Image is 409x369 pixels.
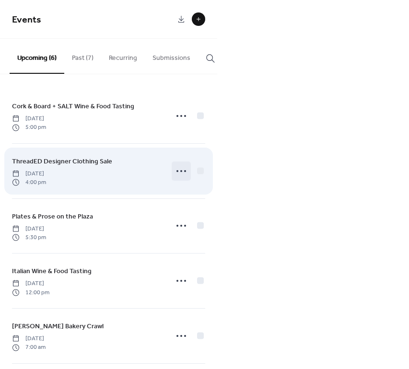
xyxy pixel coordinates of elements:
a: Cork & Board + SALT Wine & Food Tasting [12,101,134,112]
span: [DATE] [12,334,46,343]
span: [DATE] [12,279,49,288]
span: [DATE] [12,224,46,233]
span: 5:00 pm [12,123,46,132]
a: Italian Wine & Food Tasting [12,265,92,277]
button: Recurring [101,39,145,73]
span: 12:00 pm [12,288,49,297]
span: 7:00 am [12,343,46,352]
button: Upcoming (6) [10,39,64,74]
span: Italian Wine & Food Tasting [12,266,92,277]
span: ThreadED Designer Clothing Sale [12,156,112,166]
span: [DATE] [12,169,46,178]
a: [PERSON_NAME] Bakery Crawl [12,321,104,332]
a: Plates & Prose on the Plaza [12,211,93,222]
span: 5:30 pm [12,233,46,242]
span: [PERSON_NAME] Bakery Crawl [12,322,104,332]
span: 4:00 pm [12,178,46,187]
a: ThreadED Designer Clothing Sale [12,156,112,167]
span: Plates & Prose on the Plaza [12,211,93,221]
span: Cork & Board + SALT Wine & Food Tasting [12,102,134,112]
button: Past (7) [64,39,101,73]
button: Submissions [145,39,198,73]
span: [DATE] [12,115,46,123]
span: Events [12,11,41,29]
